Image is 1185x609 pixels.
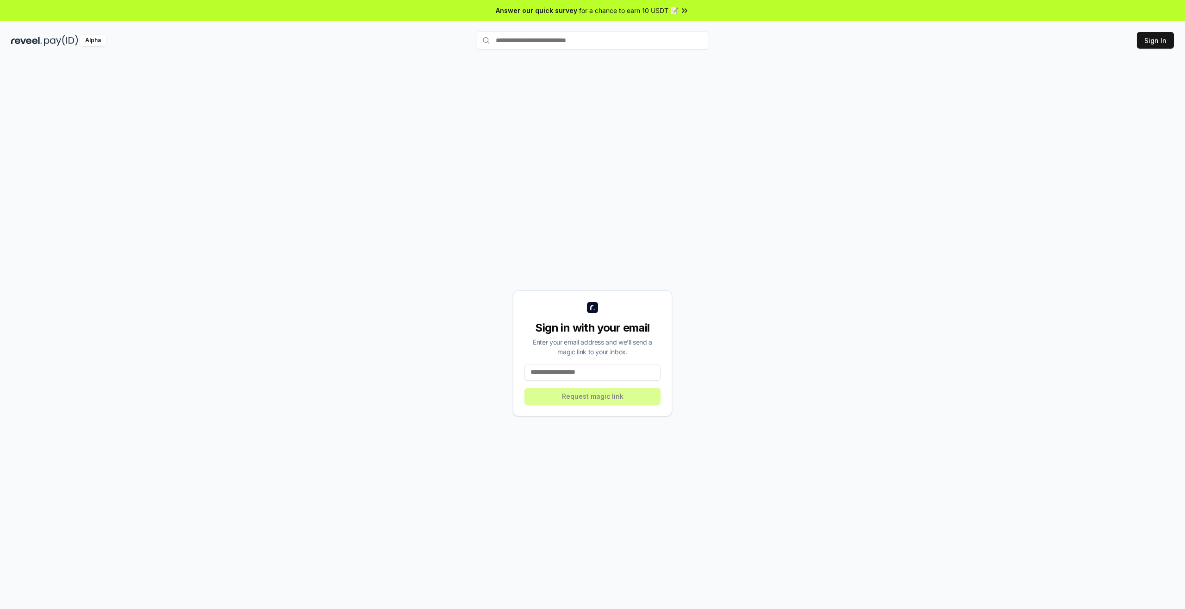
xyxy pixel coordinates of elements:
img: reveel_dark [11,35,42,46]
button: Sign In [1137,32,1174,49]
img: pay_id [44,35,78,46]
span: for a chance to earn 10 USDT 📝 [579,6,678,15]
div: Sign in with your email [524,320,661,335]
span: Answer our quick survey [496,6,577,15]
div: Alpha [80,35,106,46]
img: logo_small [587,302,598,313]
div: Enter your email address and we’ll send a magic link to your inbox. [524,337,661,357]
